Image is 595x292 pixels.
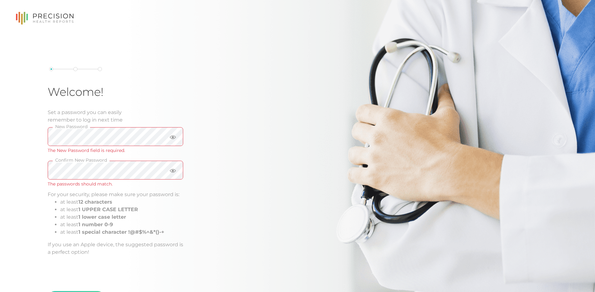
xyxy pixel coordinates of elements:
li: at least [60,228,183,236]
li: at least [60,198,183,206]
li: at least [60,221,183,228]
h1: Welcome! [48,85,183,99]
li: at least [60,213,183,221]
b: 12 characters [78,199,112,205]
li: at least [60,206,183,213]
b: 1 number 0-9 [78,222,113,227]
b: 1 special character !@#$%^&*()-+ [78,229,164,235]
div: For your security, please make sure your password is: If you use an Apple device, the suggested p... [48,191,183,256]
b: 1 lower case letter [78,214,126,220]
div: Set a password you can easily remember to log in next time [48,109,183,124]
b: 1 UPPER CASE LETTER [78,206,138,212]
div: The New Password field is required. [48,147,183,154]
div: The passwords should match. [48,181,183,187]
